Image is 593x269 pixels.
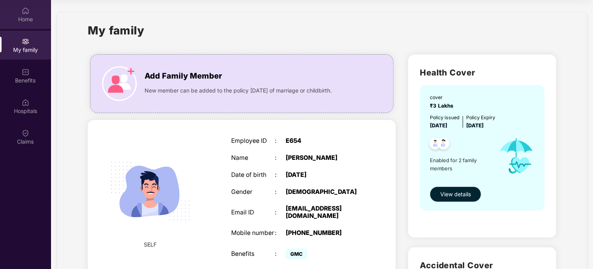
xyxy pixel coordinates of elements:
div: : [275,154,286,162]
span: SELF [144,240,157,249]
span: ₹3 Lakhs [430,103,457,109]
img: svg+xml;base64,PHN2ZyBpZD0iSG9zcGl0YWxzIiB4bWxucz0iaHR0cDovL3d3dy53My5vcmcvMjAwMC9zdmciIHdpZHRoPS... [22,99,29,106]
h1: My family [88,22,145,39]
div: Policy Expiry [466,114,495,121]
span: New member can be added to the policy [DATE] of marriage or childbirth. [145,86,332,95]
img: svg+xml;base64,PHN2ZyBpZD0iQ2xhaW0iIHhtbG5zPSJodHRwOi8vd3d3LnczLm9yZy8yMDAwL3N2ZyIgd2lkdGg9IjIwIi... [22,129,29,137]
div: : [275,209,286,216]
div: Mobile number [231,230,275,237]
span: Enabled for 2 family members [430,156,492,172]
img: svg+xml;base64,PHN2ZyBpZD0iQmVuZWZpdHMiIHhtbG5zPSJodHRwOi8vd3d3LnczLm9yZy8yMDAwL3N2ZyIgd2lkdGg9Ij... [22,68,29,76]
img: icon [102,66,137,101]
div: Name [231,154,275,162]
div: [EMAIL_ADDRESS][DOMAIN_NAME] [286,205,362,220]
span: [DATE] [466,122,484,129]
div: : [275,230,286,237]
img: svg+xml;base64,PHN2ZyB4bWxucz0iaHR0cDovL3d3dy53My5vcmcvMjAwMC9zdmciIHdpZHRoPSIyMjQiIGhlaWdodD0iMT... [101,142,199,240]
h2: Health Cover [420,66,545,79]
div: Gender [231,188,275,196]
img: icon [492,130,541,182]
div: [DATE] [286,171,362,179]
div: Employee ID [231,137,275,145]
span: Add Family Member [145,70,222,82]
button: View details [430,187,481,202]
img: svg+xml;base64,PHN2ZyBpZD0iSG9tZSIgeG1sbnM9Imh0dHA6Ly93d3cudzMub3JnLzIwMDAvc3ZnIiB3aWR0aD0iMjAiIG... [22,7,29,15]
div: Date of birth [231,171,275,179]
div: : [275,137,286,145]
span: GMC [286,248,307,259]
div: [DEMOGRAPHIC_DATA] [286,188,362,196]
div: cover [430,94,457,101]
div: [PERSON_NAME] [286,154,362,162]
img: svg+xml;base64,PHN2ZyB3aWR0aD0iMjAiIGhlaWdodD0iMjAiIHZpZXdCb3g9IjAgMCAyMCAyMCIgZmlsbD0ibm9uZSIgeG... [22,38,29,45]
div: : [275,171,286,179]
img: svg+xml;base64,PHN2ZyB4bWxucz0iaHR0cDovL3d3dy53My5vcmcvMjAwMC9zdmciIHdpZHRoPSI0OC45NDMiIGhlaWdodD... [426,135,445,154]
span: View details [440,190,471,199]
div: Email ID [231,209,275,216]
img: svg+xml;base64,PHN2ZyB4bWxucz0iaHR0cDovL3d3dy53My5vcmcvMjAwMC9zdmciIHdpZHRoPSI0OC45NDMiIGhlaWdodD... [434,135,453,154]
div: [PHONE_NUMBER] [286,230,362,237]
div: : [275,188,286,196]
div: Policy issued [430,114,460,121]
div: E654 [286,137,362,145]
div: : [275,250,286,258]
div: Benefits [231,250,275,258]
span: [DATE] [430,122,447,129]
